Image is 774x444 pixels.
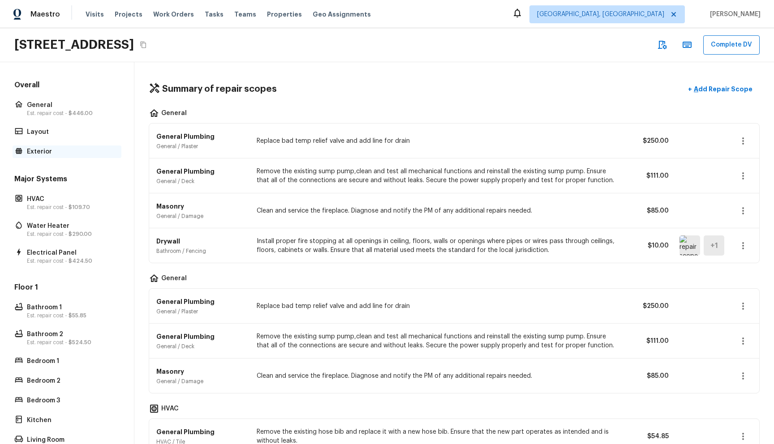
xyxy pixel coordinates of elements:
[156,308,246,315] p: General / Plaster
[27,204,116,211] p: Est. repair cost -
[156,297,246,306] p: General Plumbing
[628,171,669,180] p: $111.00
[161,274,187,285] p: General
[156,367,246,376] p: Masonry
[257,237,618,255] p: Install proper fire stopping at all openings in ceiling, floors, walls or openings where pipes or...
[27,248,116,257] p: Electrical Panel
[13,80,121,92] h5: Overall
[628,241,669,250] p: $10.00
[27,110,116,117] p: Est. repair cost -
[205,11,224,17] span: Tasks
[628,432,669,441] p: $54.85
[69,231,92,237] span: $290.00
[86,10,104,19] span: Visits
[156,178,246,185] p: General / Deck
[257,167,618,185] p: Remove the existing sump pump,clean and test all mechanical functions and reinstall the existing ...
[257,371,618,380] p: Clean and service the fireplace. Diagnose and notify the PM of any additional repairs needed.
[30,10,60,19] span: Maestro
[156,332,246,341] p: General Plumbing
[156,167,246,176] p: General Plumbing
[710,241,718,251] h5: + 1
[313,10,371,19] span: Geo Assignments
[156,202,246,211] p: Masonry
[156,248,246,255] p: Bathroom / Fencing
[628,137,669,145] p: $250.00
[156,132,246,141] p: General Plumbing
[156,343,246,350] p: General / Deck
[628,371,669,380] p: $85.00
[706,10,761,19] span: [PERSON_NAME]
[27,312,116,319] p: Est. repair cost -
[267,10,302,19] span: Properties
[27,222,116,231] p: Water Heater
[69,340,91,345] span: $524.50
[13,174,121,186] h5: Major Systems
[156,237,246,246] p: Drywall
[27,231,116,238] p: Est. repair cost -
[537,10,664,19] span: [GEOGRAPHIC_DATA], [GEOGRAPHIC_DATA]
[69,205,90,210] span: $109.70
[628,302,669,311] p: $250.00
[27,357,116,366] p: Bedroom 1
[27,376,116,385] p: Bedroom 2
[27,101,116,110] p: General
[162,83,277,95] h4: Summary of repair scopes
[14,37,134,53] h2: [STREET_ADDRESS]
[234,10,256,19] span: Teams
[115,10,142,19] span: Projects
[257,206,618,215] p: Clean and service the fireplace. Diagnose and notify the PM of any additional repairs needed.
[156,143,246,150] p: General / Plaster
[27,147,116,156] p: Exterior
[27,416,116,425] p: Kitchen
[161,404,179,415] p: HVAC
[13,282,121,294] h5: Floor 1
[69,313,86,318] span: $55.85
[703,35,760,55] button: Complete DV
[156,213,246,220] p: General / Damage
[69,258,92,264] span: $424.50
[628,337,669,346] p: $111.00
[153,10,194,19] span: Work Orders
[69,111,93,116] span: $446.00
[27,303,116,312] p: Bathroom 1
[257,137,618,145] p: Replace bad temp relief valve and add line for drain
[679,235,700,256] img: repair scope asset
[692,85,752,94] p: Add Repair Scope
[27,257,116,265] p: Est. repair cost -
[681,80,760,98] button: +Add Repair Scope
[138,39,149,51] button: Copy Address
[257,332,618,350] p: Remove the existing sump pump,clean and test all mechanical functions and reinstall the existing ...
[27,128,116,137] p: Layout
[257,302,618,311] p: Replace bad temp relief valve and add line for drain
[156,378,246,385] p: General / Damage
[628,206,669,215] p: $85.00
[27,396,116,405] p: Bedroom 3
[27,195,116,204] p: HVAC
[27,330,116,339] p: Bathroom 2
[161,109,187,120] p: General
[156,427,246,436] p: General Plumbing
[27,339,116,346] p: Est. repair cost -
